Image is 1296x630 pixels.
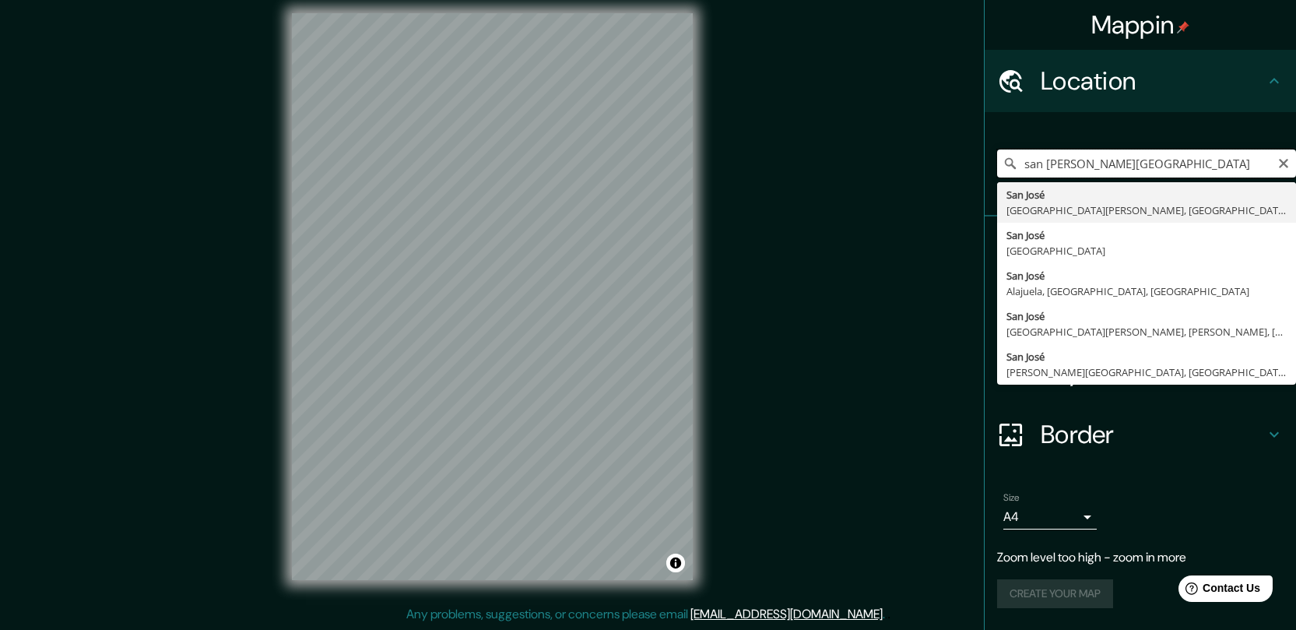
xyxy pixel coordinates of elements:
[690,606,883,622] a: [EMAIL_ADDRESS][DOMAIN_NAME]
[1157,569,1279,613] iframe: Help widget launcher
[1091,9,1190,40] h4: Mappin
[1003,491,1020,505] label: Size
[1041,65,1265,97] h4: Location
[1003,505,1097,530] div: A4
[1006,202,1287,218] div: [GEOGRAPHIC_DATA][PERSON_NAME], [GEOGRAPHIC_DATA]
[1006,283,1287,299] div: Alajuela, [GEOGRAPHIC_DATA], [GEOGRAPHIC_DATA]
[1006,227,1287,243] div: San José
[997,150,1296,178] input: Pick your city or area
[887,605,890,624] div: .
[985,403,1296,466] div: Border
[1041,357,1265,388] h4: Layout
[1006,349,1287,364] div: San José
[406,605,885,624] p: Any problems, suggestions, or concerns please email .
[1177,21,1189,33] img: pin-icon.png
[997,548,1284,567] p: Zoom level too high - zoom in more
[985,279,1296,341] div: Style
[985,216,1296,279] div: Pins
[1277,155,1290,170] button: Clear
[985,341,1296,403] div: Layout
[1041,419,1265,450] h4: Border
[1006,324,1287,340] div: [GEOGRAPHIC_DATA][PERSON_NAME], [PERSON_NAME], [GEOGRAPHIC_DATA]
[885,605,887,624] div: .
[1006,364,1287,380] div: [PERSON_NAME][GEOGRAPHIC_DATA], [GEOGRAPHIC_DATA], [GEOGRAPHIC_DATA]
[1006,308,1287,324] div: San José
[1006,268,1287,283] div: San José
[1006,243,1287,259] div: [GEOGRAPHIC_DATA]
[1006,187,1287,202] div: San José
[985,50,1296,112] div: Location
[292,13,693,580] canvas: Map
[666,554,685,572] button: Toggle attribution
